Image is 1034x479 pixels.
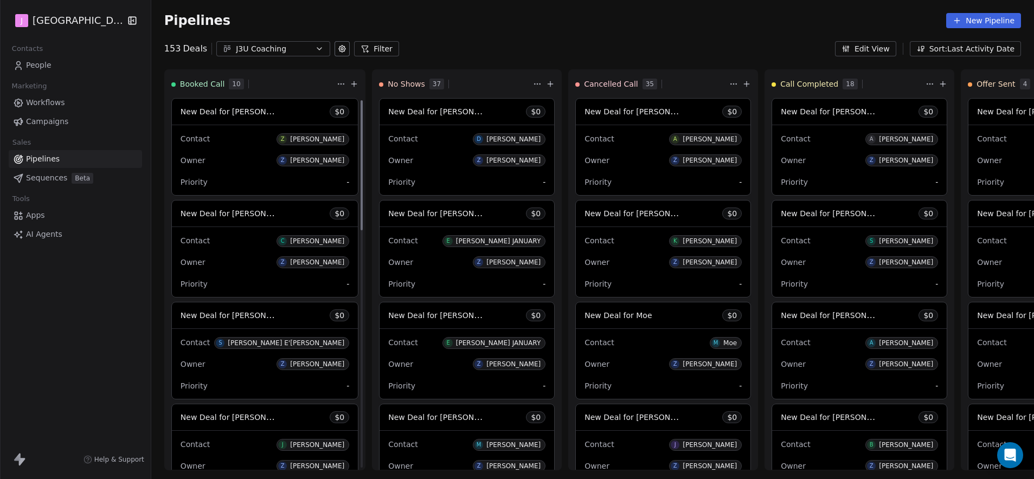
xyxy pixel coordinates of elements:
[879,237,933,245] div: [PERSON_NAME]
[739,380,742,391] span: -
[72,173,93,184] span: Beta
[683,157,737,164] div: [PERSON_NAME]
[181,381,208,390] span: Priority
[281,156,285,165] div: Z
[379,70,531,98] div: No Shows37
[781,412,895,422] span: New Deal for [PERSON_NAME]
[977,258,1002,267] span: Owner
[456,237,541,245] div: [PERSON_NAME] JANUARY
[870,156,874,165] div: Z
[281,258,285,267] div: Z
[181,280,208,288] span: Priority
[486,360,541,368] div: [PERSON_NAME]
[388,310,538,320] span: New Deal for [PERSON_NAME] JANUARY
[585,134,614,143] span: Contact
[772,302,947,399] div: New Deal for [PERSON_NAME]$0ContactA[PERSON_NAME]OwnerZ[PERSON_NAME]Priority-
[870,258,874,267] div: Z
[26,172,67,184] span: Sequences
[486,258,541,266] div: [PERSON_NAME]
[781,338,810,347] span: Contact
[281,135,285,144] div: Z
[543,380,545,391] span: -
[575,70,727,98] div: Cancelled Call35
[388,462,413,470] span: Owner
[8,134,36,151] span: Sales
[281,360,285,368] div: Z
[870,441,874,449] div: B
[181,440,210,449] span: Contact
[585,208,699,218] span: New Deal for [PERSON_NAME]
[281,237,285,245] div: C
[879,339,933,347] div: [PERSON_NAME]
[727,310,737,321] span: $ 0
[388,412,503,422] span: New Deal for [PERSON_NAME]
[180,79,224,89] span: Booked Call
[486,441,541,449] div: [PERSON_NAME]
[585,236,614,245] span: Contact
[181,412,295,422] span: New Deal for [PERSON_NAME]
[781,156,806,165] span: Owner
[870,339,874,347] div: A
[379,302,555,399] div: New Deal for [PERSON_NAME] JANUARY$0ContactE[PERSON_NAME] JANUARYOwnerZ[PERSON_NAME]Priority-
[26,116,68,127] span: Campaigns
[673,156,677,165] div: Z
[388,381,415,390] span: Priority
[683,258,737,266] div: [PERSON_NAME]
[585,338,614,347] span: Contact
[9,56,142,74] a: People
[290,135,344,143] div: [PERSON_NAME]
[835,41,896,56] button: Edit View
[781,462,806,470] span: Owner
[181,106,295,116] span: New Deal for [PERSON_NAME]
[977,381,1004,390] span: Priority
[780,79,838,89] span: Call Completed
[683,441,737,449] div: [PERSON_NAME]
[772,98,947,196] div: New Deal for [PERSON_NAME]$0ContactA[PERSON_NAME]OwnerZ[PERSON_NAME]Priority-
[388,258,413,267] span: Owner
[171,98,358,196] div: New Deal for [PERSON_NAME]$0ContactZ[PERSON_NAME]OwnerZ[PERSON_NAME]Priority-
[388,440,418,449] span: Contact
[335,208,344,219] span: $ 0
[388,360,413,368] span: Owner
[781,134,810,143] span: Contact
[935,279,938,289] span: -
[575,200,751,297] div: New Deal for [PERSON_NAME]$0ContactK[PERSON_NAME]OwnerZ[PERSON_NAME]Priority-
[870,360,874,368] div: Z
[997,442,1023,468] div: Open Intercom Messenger
[9,113,142,131] a: Campaigns
[164,42,207,55] div: 153
[673,360,677,368] div: Z
[870,135,874,144] div: A
[781,440,810,449] span: Contact
[683,462,737,470] div: [PERSON_NAME]
[181,338,210,347] span: Contact
[290,360,344,368] div: [PERSON_NAME]
[84,455,144,464] a: Help & Support
[935,177,938,187] span: -
[9,225,142,243] a: AI Agents
[585,412,699,422] span: New Deal for [PERSON_NAME]
[477,156,481,165] div: Z
[26,97,65,108] span: Workflows
[181,258,205,267] span: Owner
[181,156,205,165] span: Owner
[977,79,1015,89] span: Offer Sent
[727,412,737,423] span: $ 0
[486,135,541,143] div: [PERSON_NAME]
[584,79,638,89] span: Cancelled Call
[935,380,938,391] span: -
[477,462,481,470] div: Z
[335,310,344,321] span: $ 0
[727,208,737,219] span: $ 0
[354,41,399,56] button: Filter
[575,302,751,399] div: New Deal for Moe$0ContactMMoeOwnerZ[PERSON_NAME]Priority-
[7,41,48,57] span: Contacts
[910,41,1021,56] button: Sort: Last Activity Date
[977,134,1006,143] span: Contact
[33,14,124,28] span: [GEOGRAPHIC_DATA]
[585,381,612,390] span: Priority
[181,360,205,368] span: Owner
[7,78,52,94] span: Marketing
[290,462,344,470] div: [PERSON_NAME]
[781,258,806,267] span: Owner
